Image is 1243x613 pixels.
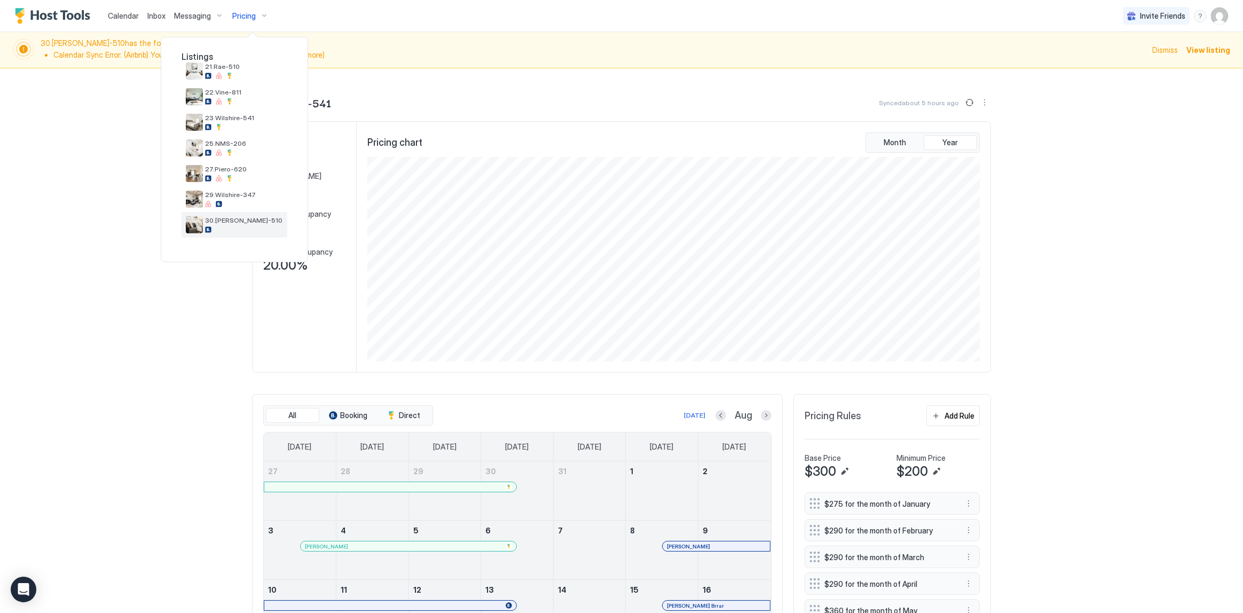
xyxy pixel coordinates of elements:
span: 21.Rae-510 [205,62,283,70]
span: 27.Piero-620 [205,165,283,173]
div: listing image [186,216,203,233]
div: listing image [186,88,203,105]
div: Open Intercom Messenger [11,577,36,602]
span: 30.[PERSON_NAME]-510 [205,216,283,224]
span: 22.Vine-811 [205,88,283,96]
span: 23.Wilshire-541 [205,114,283,122]
span: 25.NMS-206 [205,139,283,147]
div: listing image [186,114,203,131]
div: listing image [186,191,203,208]
span: Listings [171,51,298,62]
div: listing image [186,165,203,182]
span: 29.Wilshire-347 [205,191,283,199]
div: listing image [186,62,203,80]
div: listing image [186,139,203,156]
